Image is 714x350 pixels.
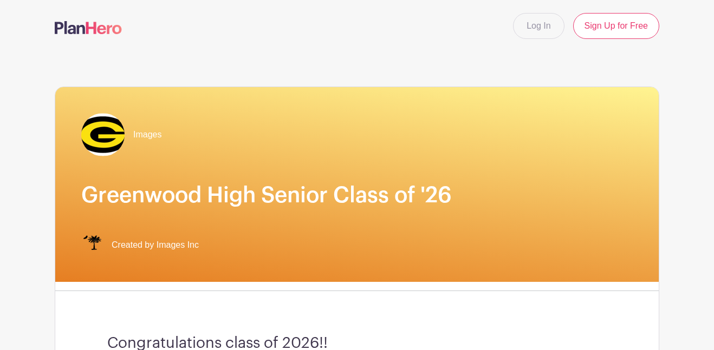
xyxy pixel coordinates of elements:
[81,182,633,208] h1: Greenwood High Senior Class of '26
[55,21,122,34] img: logo-507f7623f17ff9eddc593b1ce0a138ce2505c220e1c5a4e2b4648c50719b7d32.svg
[133,128,161,141] span: Images
[81,234,103,256] img: IMAGES%20logo%20transparenT%20PNG%20s.png
[81,113,125,156] img: Greenwood.png
[573,13,659,39] a: Sign Up for Free
[112,239,199,252] span: Created by Images Inc
[513,13,564,39] a: Log In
